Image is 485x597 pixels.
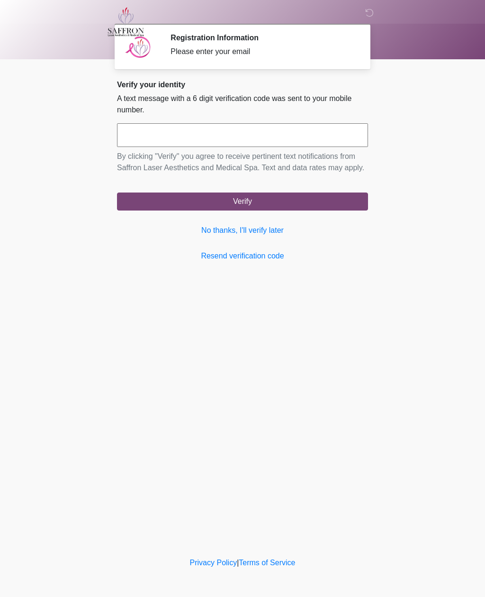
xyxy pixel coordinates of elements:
a: Terms of Service [239,559,295,567]
a: Resend verification code [117,250,368,262]
h2: Verify your identity [117,80,368,89]
img: Agent Avatar [124,33,153,62]
img: Saffron Laser Aesthetics and Medical Spa Logo [108,7,144,37]
a: Privacy Policy [190,559,237,567]
button: Verify [117,193,368,211]
p: By clicking "Verify" you agree to receive pertinent text notifications from Saffron Laser Aesthet... [117,151,368,174]
a: No thanks, I'll verify later [117,225,368,236]
a: | [237,559,239,567]
div: Please enter your email [171,46,354,57]
p: A text message with a 6 digit verification code was sent to your mobile number. [117,93,368,116]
